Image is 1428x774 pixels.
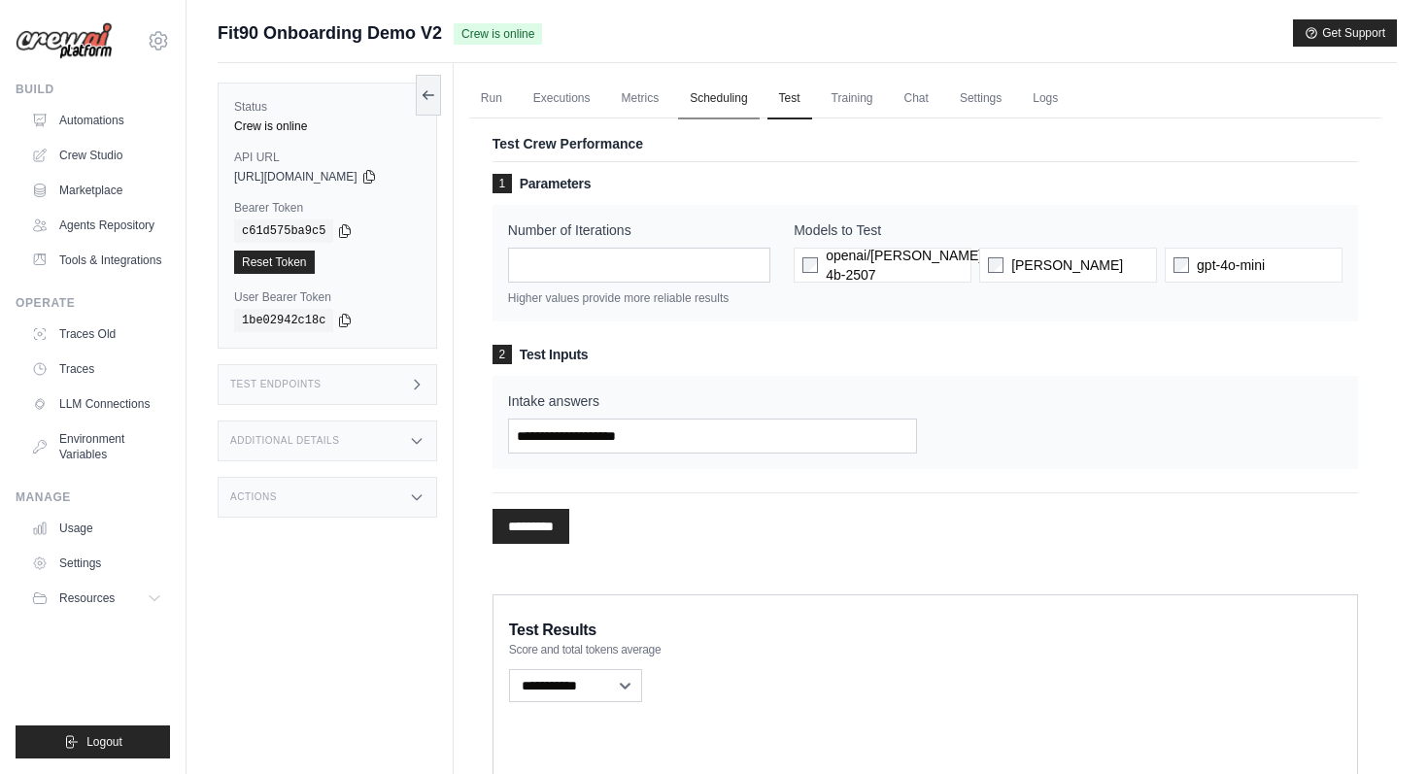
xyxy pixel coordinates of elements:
input: openai/[PERSON_NAME]/qwen3-4b-2507 [802,257,818,273]
label: Status [234,99,421,115]
h3: Additional Details [230,435,339,447]
span: [PERSON_NAME] [1011,255,1123,275]
a: Tools & Integrations [23,245,170,276]
label: Number of Iterations [508,220,770,240]
span: 1 [493,174,512,193]
div: Manage [16,489,170,505]
a: Marketplace [23,175,170,206]
button: Get Support [1293,19,1397,47]
a: Usage [23,513,170,544]
a: Crew Studio [23,140,170,171]
a: Traces Old [23,319,170,350]
img: Logo [16,22,113,60]
h3: Parameters [493,174,1358,193]
button: Logout [16,725,170,758]
span: Crew is online [454,23,542,45]
label: Intake answers [508,391,918,411]
iframe: Chat Widget [1331,681,1428,774]
span: 2 [493,345,512,364]
a: Test [767,79,812,119]
p: Higher values provide more reliable results [508,290,770,306]
a: LLM Connections [23,388,170,420]
a: Traces [23,353,170,385]
span: Resources [59,590,115,606]
span: Fit90 Onboarding Demo V2 [218,19,442,47]
label: Models to Test [794,220,1343,240]
a: Settings [948,79,1013,119]
span: Test Results [509,619,596,642]
span: [URL][DOMAIN_NAME] [234,169,357,185]
a: Scheduling [678,79,759,119]
code: 1be02942c18c [234,309,333,332]
div: Operate [16,295,170,311]
a: Training [820,79,885,119]
h3: Test Endpoints [230,379,322,390]
a: Chat [893,79,940,119]
h3: Actions [230,491,277,503]
label: User Bearer Token [234,289,421,305]
span: gpt-4o-mini [1197,255,1265,275]
a: Logs [1021,79,1070,119]
span: Score and total tokens average [509,642,662,657]
a: Agents Repository [23,210,170,241]
a: Executions [522,79,602,119]
label: Bearer Token [234,200,421,216]
h3: Test Inputs [493,345,1358,364]
span: openai/[PERSON_NAME]/qwen3-4b-2507 [826,246,1031,285]
input: gpt-4o-mini [1173,257,1189,273]
a: Environment Variables [23,423,170,470]
button: Resources [23,583,170,614]
div: Crew is online [234,118,421,134]
p: Test Crew Performance [493,134,1358,153]
div: Build [16,82,170,97]
a: Automations [23,105,170,136]
a: Run [469,79,514,119]
a: Reset Token [234,251,315,274]
input: [PERSON_NAME] [988,257,1003,273]
code: c61d575ba9c5 [234,219,333,243]
a: Metrics [610,79,671,119]
a: Settings [23,548,170,579]
span: Logout [86,734,122,750]
label: API URL [234,150,421,165]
